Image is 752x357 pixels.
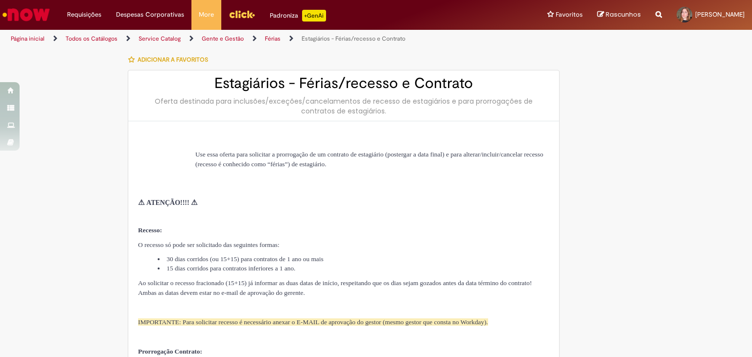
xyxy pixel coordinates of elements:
[265,35,281,43] a: Férias
[556,10,583,20] span: Favoritos
[116,10,184,20] span: Despesas Corporativas
[191,199,197,206] span: ⚠
[138,348,202,355] strong: Prorrogação Contrato:
[138,96,549,116] div: Oferta destinada para inclusões/exceções/cancelamentos de recesso de estagiários e para prorrogaç...
[606,10,641,19] span: Rascunhos
[158,254,549,264] li: 30 dias corridos (ou 15+15) para contratos de 1 ano ou mais
[202,35,244,43] a: Gente e Gestão
[7,30,494,48] ul: Trilhas de página
[138,241,280,248] span: O recesso só pode ser solicitado das seguintes formas:
[138,318,488,326] span: IMPORTANTE: Para solicitar recesso é necessário anexar o E-MAIL de aprovação do gestor (mesmo ges...
[199,10,214,20] span: More
[597,10,641,20] a: Rascunhos
[302,35,405,43] a: Estagiários - Férias/recesso e Contrato
[139,35,181,43] a: Service Catalog
[67,10,101,20] span: Requisições
[229,7,255,22] img: click_logo_yellow_360x200.png
[1,5,51,24] img: ServiceNow
[11,35,45,43] a: Página inicial
[138,199,144,206] span: ⚠
[138,56,208,64] span: Adicionar a Favoritos
[138,75,549,91] h2: Estagiários - Férias/recesso e Contrato
[66,35,117,43] a: Todos os Catálogos
[138,279,532,296] span: Ao solicitar o recesso fracionado (15+15) já informar as duas datas de início, respeitando que os...
[144,136,189,188] img: Estagiários - Férias/recesso e Contrato
[138,226,162,234] strong: Recesso:
[158,264,549,273] li: 15 dias corridos para contratos inferiores a 1 ano.
[302,10,326,22] p: +GenAi
[270,10,326,22] div: Padroniza
[146,199,189,206] span: ATENÇÃO!!!!
[695,10,745,19] span: [PERSON_NAME]
[195,151,543,168] span: Use essa oferta para solicitar a prorrogação de um contrato de estagiário (postergar a data final...
[128,49,213,70] button: Adicionar a Favoritos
